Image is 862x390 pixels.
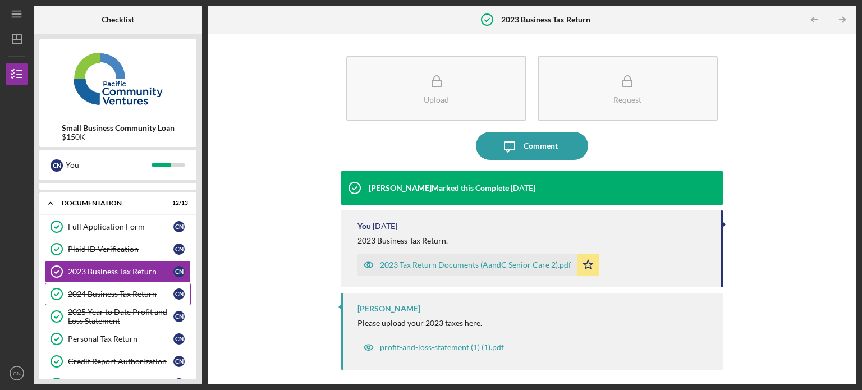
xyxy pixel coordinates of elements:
div: 2025 Year to Date Profit and Loss Statement [68,308,173,325]
button: profit-and-loss-statement (1) (1).pdf [357,336,510,359]
text: CN [13,370,21,377]
div: Credit Report Authorization [68,357,173,366]
div: C N [173,333,185,345]
button: Request [538,56,718,121]
div: Please upload your 2023 taxes here. [357,319,482,328]
div: C N [173,266,185,277]
a: Full Application FormCN [45,215,191,238]
div: 2023 Business Tax Return [68,267,173,276]
div: 2024 Business Tax Return [68,290,173,299]
img: Product logo [39,45,196,112]
a: Personal Tax ReturnCN [45,328,191,350]
b: 2023 Business Tax Return [501,15,590,24]
button: Comment [476,132,588,160]
button: 2023 Tax Return Documents (AandC Senior Care 2).pdf [357,254,599,276]
b: Small Business Community Loan [62,123,175,132]
div: profit-and-loss-statement (1) (1).pdf [380,343,504,352]
time: 2025-08-09 23:38 [373,222,397,231]
div: Full Application Form [68,222,173,231]
div: C N [173,244,185,255]
a: 2023 Business Tax ReturnCN [45,260,191,283]
div: C N [173,311,185,322]
div: Upload [424,95,449,104]
button: CN [6,362,28,384]
a: 2024 Business Tax ReturnCN [45,283,191,305]
time: 2025-08-14 16:43 [511,183,535,192]
button: Upload [346,56,526,121]
div: 2023 Business Tax Return. [357,236,448,245]
div: C N [173,221,185,232]
div: 2023 Tax Return Documents (AandC Senior Care 2).pdf [380,260,571,269]
div: $150K [62,132,175,141]
div: C N [173,356,185,367]
a: Plaid ID VerificationCN [45,238,191,260]
b: Checklist [102,15,134,24]
div: [PERSON_NAME] [357,304,420,313]
div: Plaid ID Verification [68,245,173,254]
div: Personal Tax Return [68,334,173,343]
div: C N [173,378,185,389]
div: Request [613,95,641,104]
a: 2025 Year to Date Profit and Loss StatementCN [45,305,191,328]
a: Credit Report AuthorizationCN [45,350,191,373]
div: You [357,222,371,231]
div: C N [173,288,185,300]
div: C N [51,159,63,172]
div: Comment [524,132,558,160]
div: [PERSON_NAME] Marked this Complete [369,183,509,192]
div: You [66,155,152,175]
div: Documentation [62,200,160,207]
div: 12 / 13 [168,200,188,207]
